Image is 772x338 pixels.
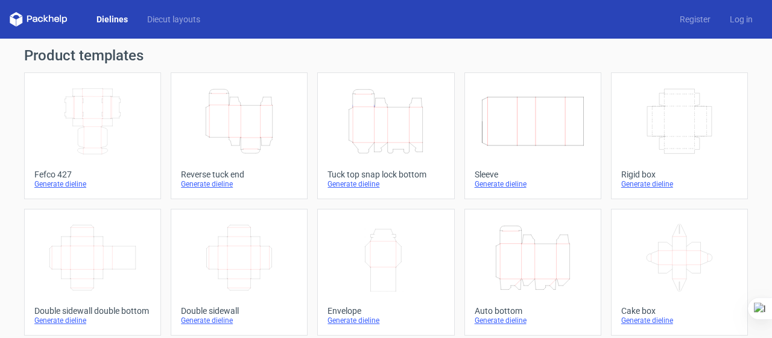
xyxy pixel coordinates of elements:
a: Rigid boxGenerate dieline [611,72,748,199]
div: Double sidewall [181,306,297,316]
div: Generate dieline [181,316,297,325]
div: Double sidewall double bottom [34,306,151,316]
h1: Product templates [24,48,748,63]
a: Tuck top snap lock bottomGenerate dieline [317,72,454,199]
div: Generate dieline [327,316,444,325]
div: Cake box [621,306,738,316]
div: Generate dieline [34,179,151,189]
a: Auto bottomGenerate dieline [464,209,601,336]
div: Auto bottom [475,306,591,316]
div: Generate dieline [621,316,738,325]
a: Log in [720,13,762,25]
div: Envelope [327,306,444,316]
div: Reverse tuck end [181,170,297,179]
div: Rigid box [621,170,738,179]
a: EnvelopeGenerate dieline [317,209,454,336]
div: Generate dieline [475,179,591,189]
a: SleeveGenerate dieline [464,72,601,199]
div: Generate dieline [621,179,738,189]
div: Generate dieline [34,316,151,325]
a: Fefco 427Generate dieline [24,72,161,199]
a: Double sidewallGenerate dieline [171,209,308,336]
div: Generate dieline [475,316,591,325]
a: Dielines [87,13,138,25]
div: Generate dieline [327,179,444,189]
div: Fefco 427 [34,170,151,179]
a: Diecut layouts [138,13,210,25]
div: Tuck top snap lock bottom [327,170,444,179]
a: Reverse tuck endGenerate dieline [171,72,308,199]
a: Cake boxGenerate dieline [611,209,748,336]
div: Sleeve [475,170,591,179]
a: Double sidewall double bottomGenerate dieline [24,209,161,336]
div: Generate dieline [181,179,297,189]
a: Register [670,13,720,25]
